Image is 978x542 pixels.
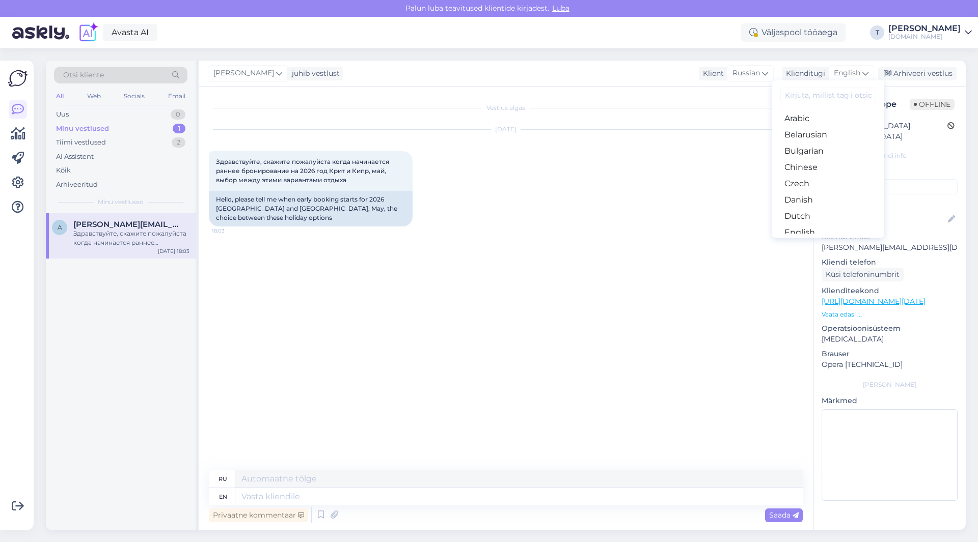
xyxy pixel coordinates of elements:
[769,510,799,520] span: Saada
[63,70,104,80] span: Otsi kliente
[822,179,958,194] input: Lisa tag
[822,151,958,160] div: Kliendi info
[822,297,926,306] a: [URL][DOMAIN_NAME][DATE]
[209,103,803,112] div: Vestlus algas
[166,90,187,103] div: Email
[56,137,106,148] div: Tiimi vestlused
[878,67,957,80] div: Arhiveeri vestlus
[8,69,28,88] img: Askly Logo
[822,198,958,209] p: Kliendi nimi
[73,220,179,229] span: aleksandrgluhovtsov@gmail.com
[772,110,884,127] a: Arabic
[732,68,760,79] span: Russian
[822,380,958,389] div: [PERSON_NAME]
[699,68,724,79] div: Klient
[219,470,227,488] div: ru
[822,214,946,225] input: Lisa nimi
[103,24,157,41] a: Avasta AI
[822,268,904,281] div: Küsi telefoninumbrit
[219,488,227,505] div: en
[822,166,958,177] p: Kliendi tag'id
[209,125,803,134] div: [DATE]
[772,143,884,159] a: Bulgarian
[549,4,573,13] span: Luba
[77,22,99,43] img: explore-ai
[822,334,958,345] p: [MEDICAL_DATA]
[158,247,189,255] div: [DATE] 18:03
[772,208,884,224] a: Dutch
[98,197,144,207] span: Minu vestlused
[888,24,972,41] a: [PERSON_NAME][DOMAIN_NAME]
[772,192,884,208] a: Danish
[822,242,958,253] p: [PERSON_NAME][EMAIL_ADDRESS][DOMAIN_NAME]
[209,508,308,522] div: Privaatne kommentaar
[209,191,413,226] div: Hello, please tell me when early booking starts for 2026 [GEOGRAPHIC_DATA] and [GEOGRAPHIC_DATA],...
[780,88,876,103] input: Kirjuta, millist tag'i otsid
[212,227,250,235] span: 18:03
[85,90,103,103] div: Web
[213,68,274,79] span: [PERSON_NAME]
[56,180,98,190] div: Arhiveeritud
[822,359,958,370] p: Opera [TECHNICAL_ID]
[822,323,958,334] p: Operatsioonisüsteem
[822,310,958,319] p: Vaata edasi ...
[825,121,947,142] div: [GEOGRAPHIC_DATA], [GEOGRAPHIC_DATA]
[888,33,961,41] div: [DOMAIN_NAME]
[772,159,884,176] a: Chinese
[834,68,860,79] span: English
[122,90,147,103] div: Socials
[772,127,884,143] a: Belarusian
[56,165,71,176] div: Kõik
[822,286,958,296] p: Klienditeekond
[870,25,884,40] div: T
[56,124,109,134] div: Minu vestlused
[216,158,391,184] span: Здравствуйте, скажите пожалуйста когда начинается раннее бронирование на 2026 год Крит и Кипр, ма...
[910,99,955,110] span: Offline
[54,90,66,103] div: All
[772,224,884,241] a: English
[782,68,825,79] div: Klienditugi
[73,229,189,247] div: Здравствуйте, скажите пожалуйста когда начинается раннее бронирование на 2026 год Крит и Кипр, ма...
[822,257,958,268] p: Kliendi telefon
[741,23,846,42] div: Väljaspool tööaega
[56,109,69,120] div: Uus
[172,137,185,148] div: 2
[822,395,958,406] p: Märkmed
[772,176,884,192] a: Czech
[58,223,62,231] span: a
[822,232,958,242] p: Kliendi email
[822,349,958,359] p: Brauser
[171,109,185,120] div: 0
[288,68,340,79] div: juhib vestlust
[888,24,961,33] div: [PERSON_NAME]
[173,124,185,134] div: 1
[56,152,94,162] div: AI Assistent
